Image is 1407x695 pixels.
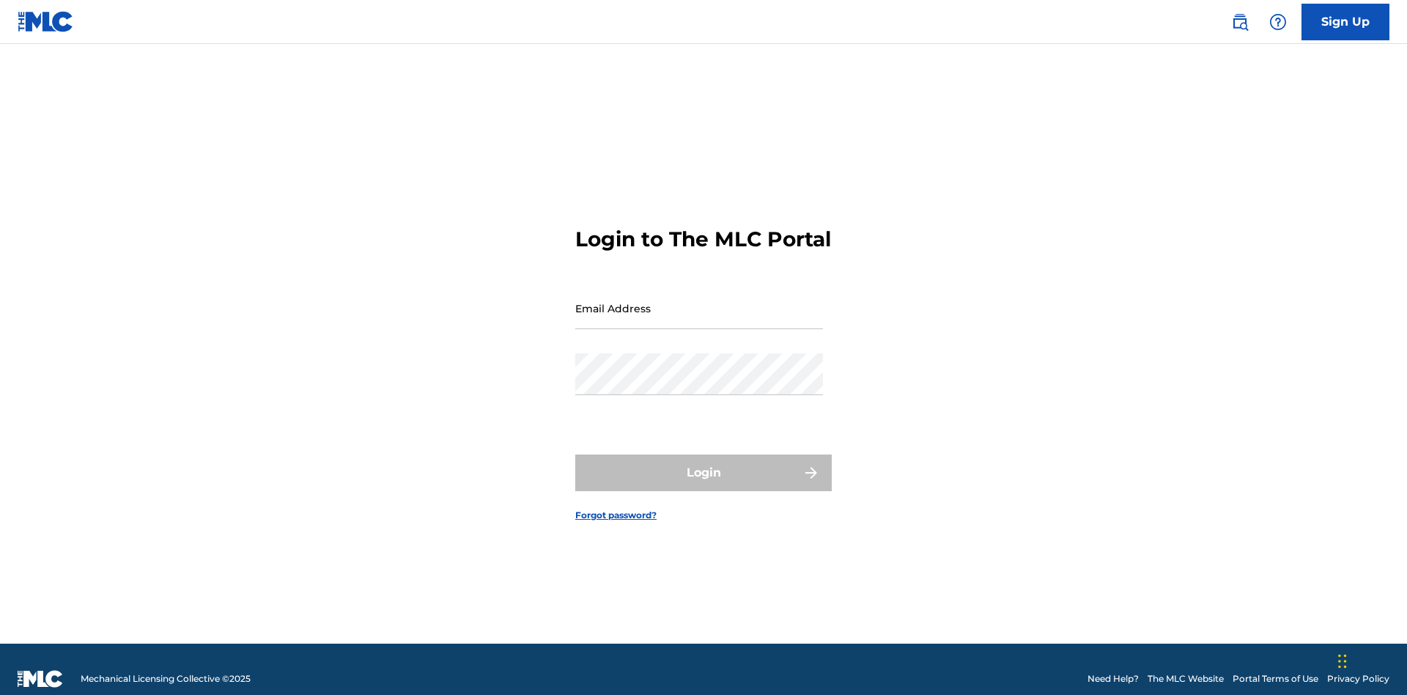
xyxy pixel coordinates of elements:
img: search [1231,13,1249,31]
a: Privacy Policy [1327,672,1389,685]
div: Help [1263,7,1293,37]
div: Drag [1338,639,1347,683]
img: logo [18,670,63,688]
a: Forgot password? [575,509,657,522]
iframe: Chat Widget [1334,625,1407,695]
img: MLC Logo [18,11,74,32]
a: Public Search [1225,7,1255,37]
h3: Login to The MLC Portal [575,227,831,252]
span: Mechanical Licensing Collective © 2025 [81,672,251,685]
a: Sign Up [1301,4,1389,40]
a: The MLC Website [1148,672,1224,685]
a: Portal Terms of Use [1233,672,1318,685]
img: help [1269,13,1287,31]
a: Need Help? [1087,672,1139,685]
